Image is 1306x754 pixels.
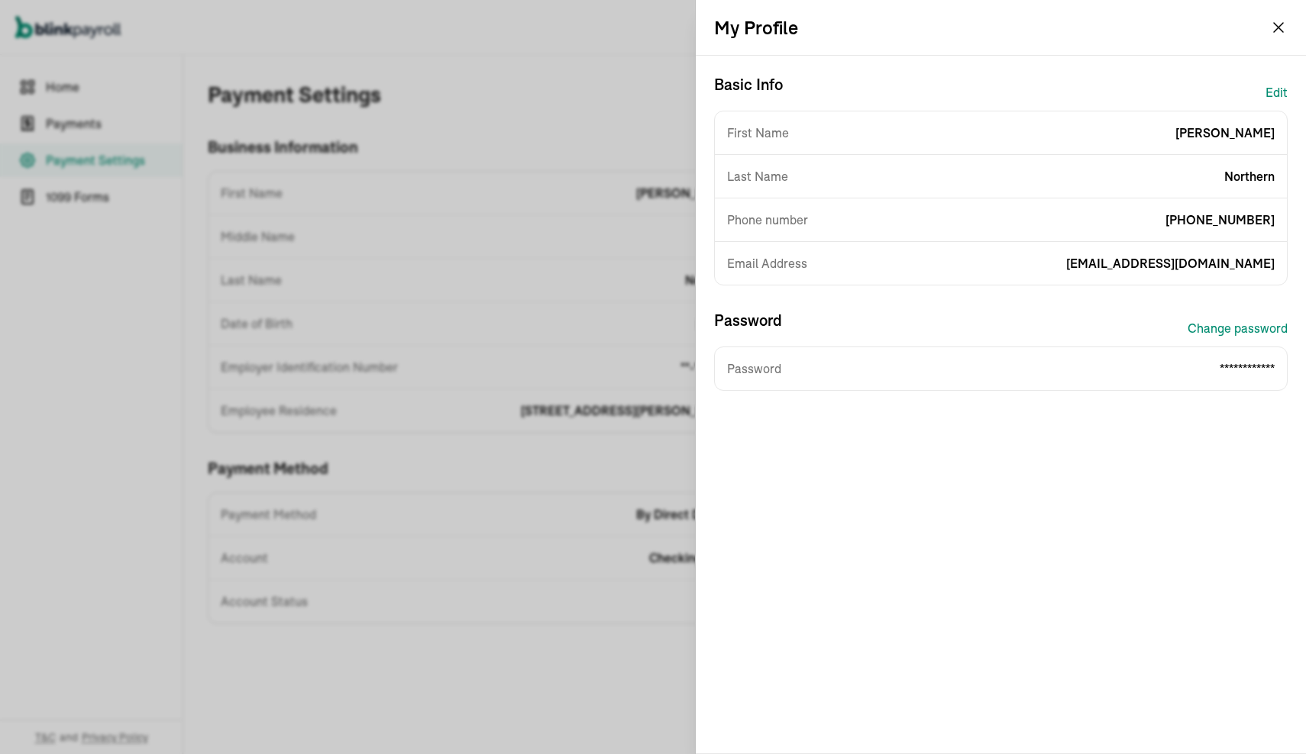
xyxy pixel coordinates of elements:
span: [PERSON_NAME] [1175,124,1275,142]
span: [EMAIL_ADDRESS][DOMAIN_NAME] [1066,254,1275,272]
span: First Name [727,124,789,142]
span: Password [727,359,781,378]
span: [PHONE_NUMBER] [1165,211,1275,229]
button: Change password [1188,310,1288,346]
button: Edit [1266,74,1288,111]
span: Last Name [727,167,788,185]
span: Email Address [727,254,807,272]
h3: Password [714,310,782,346]
h2: My Profile [714,15,798,40]
h3: Basic Info [714,74,783,111]
span: Phone number [727,211,808,229]
span: Northern [1224,167,1275,185]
